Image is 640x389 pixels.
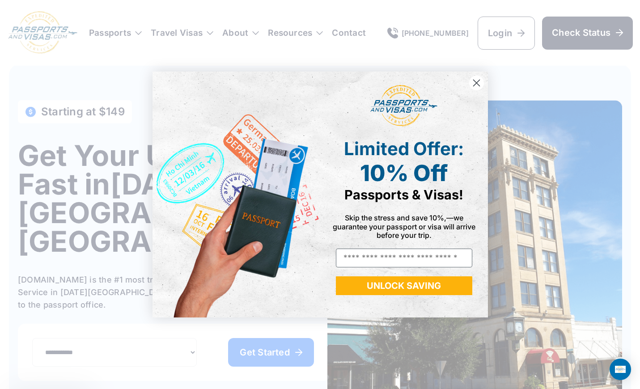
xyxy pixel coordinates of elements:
img: de9cda0d-0715-46ca-9a25-073762a91ba7.png [153,72,320,317]
span: Limited Offer: [344,138,464,160]
span: 10% Off [360,160,448,186]
span: Passports & Visas! [344,187,463,203]
div: Open Intercom Messenger [610,359,631,380]
span: Skip the stress and save 10%,—we guarantee your passport or visa will arrive before your trip. [333,213,475,239]
button: UNLOCK SAVING [336,276,472,295]
button: Close dialog [469,75,484,91]
img: passports and visas [370,85,437,127]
